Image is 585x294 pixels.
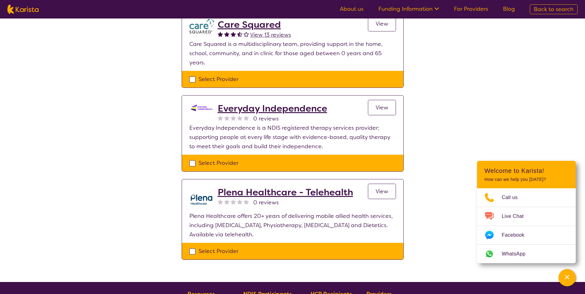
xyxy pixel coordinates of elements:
button: Channel Menu [558,269,576,286]
h2: Welcome to Karista! [484,167,568,174]
img: nonereviewstar [237,115,242,120]
ul: Choose channel [477,188,576,263]
a: View [368,100,396,115]
span: View [376,188,388,195]
span: 0 reviews [253,114,279,123]
div: Channel Menu [477,161,576,263]
img: fullstar [218,31,223,37]
img: halfstar [237,31,242,37]
a: Web link opens in a new tab. [477,245,576,263]
span: View 13 reviews [250,31,291,39]
span: Facebook [502,231,532,240]
a: View [368,16,396,31]
span: Back to search [534,6,574,13]
img: nonereviewstar [231,199,236,204]
p: Care Squared is a multidisciplinary team, providing support in the home, school, community, and i... [189,39,396,67]
img: kdssqoqrr0tfqzmv8ac0.png [189,103,214,113]
a: Plena Healthcare - Telehealth [218,187,353,198]
p: Everyday Independence is a NDIS registered therapy services provider; supporting people at every ... [189,123,396,151]
a: Funding Information [378,5,439,13]
img: nonereviewstar [224,199,229,204]
img: nonereviewstar [218,115,223,120]
img: watfhvlxxexrmzu5ckj6.png [189,19,214,34]
a: About us [340,5,364,13]
span: View [376,104,388,111]
a: View [368,184,396,199]
img: fullstar [231,31,236,37]
img: qwv9egg5taowukv2xnze.png [189,187,214,211]
a: Everyday Independence [218,103,327,114]
a: Blog [503,5,515,13]
img: nonereviewstar [244,199,249,204]
span: Call us [502,193,525,202]
img: nonereviewstar [237,199,242,204]
span: 0 reviews [253,198,279,207]
span: Live Chat [502,212,531,221]
a: For Providers [454,5,488,13]
img: nonereviewstar [244,115,249,120]
p: Plena Healthcare offers 20+ years of delivering mobile allied health services, including [MEDICAL... [189,211,396,239]
img: Karista logo [7,5,39,14]
a: Care Squared [218,19,291,30]
a: Back to search [530,4,578,14]
p: How can we help you [DATE]? [484,177,568,182]
img: emptystar [244,31,249,37]
a: View 13 reviews [250,30,291,39]
img: nonereviewstar [218,199,223,204]
span: View [376,20,388,27]
span: WhatsApp [502,249,533,259]
img: fullstar [224,31,229,37]
img: nonereviewstar [231,115,236,120]
img: nonereviewstar [224,115,229,120]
